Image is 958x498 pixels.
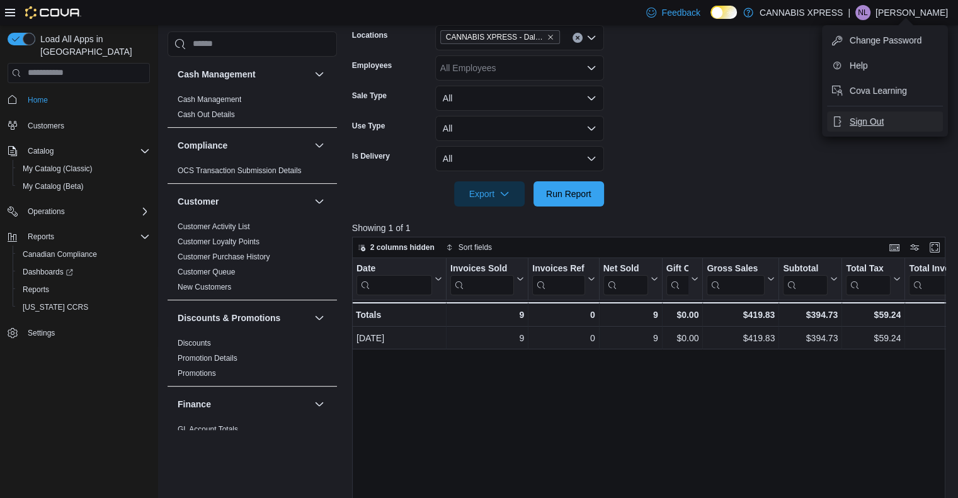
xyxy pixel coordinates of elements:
[532,263,584,274] div: Invoices Ref
[23,229,150,244] span: Reports
[18,264,78,280] a: Dashboards
[178,110,235,120] span: Cash Out Details
[707,307,775,322] div: $419.83
[18,282,150,297] span: Reports
[178,425,238,434] a: GL Account Totals
[352,91,387,101] label: Sale Type
[23,144,59,159] button: Catalog
[827,30,943,50] button: Change Password
[13,281,155,298] button: Reports
[603,263,658,295] button: Net Sold
[586,33,596,43] button: Open list of options
[178,95,241,104] a: Cash Management
[178,94,241,105] span: Cash Management
[178,252,270,262] span: Customer Purchase History
[168,336,337,386] div: Discounts & Promotions
[783,263,828,295] div: Subtotal
[666,263,688,274] div: Gift Cards
[603,263,647,295] div: Net Sold
[178,398,211,410] h3: Finance
[25,6,81,19] img: Cova
[168,219,337,300] div: Customer
[18,264,150,280] span: Dashboards
[783,307,838,322] div: $394.73
[450,263,514,274] div: Invoices Sold
[23,118,69,133] a: Customers
[459,242,492,252] span: Sort fields
[352,151,390,161] label: Is Delivery
[18,282,54,297] a: Reports
[666,307,699,322] div: $0.00
[435,86,604,111] button: All
[846,331,901,346] div: $59.24
[178,268,235,276] a: Customer Queue
[178,398,309,410] button: Finance
[3,324,155,342] button: Settings
[850,59,868,72] span: Help
[435,116,604,141] button: All
[462,181,517,207] span: Export
[18,247,102,262] a: Canadian Compliance
[454,181,525,207] button: Export
[312,310,327,325] button: Discounts & Promotions
[23,181,84,191] span: My Catalog (Beta)
[23,325,150,341] span: Settings
[858,5,867,20] span: NL
[23,93,53,108] a: Home
[178,252,270,261] a: Customer Purchase History
[312,138,327,153] button: Compliance
[586,63,596,73] button: Open list of options
[178,339,211,348] a: Discounts
[666,263,688,295] div: Gift Card Sales
[13,263,155,281] a: Dashboards
[603,331,658,346] div: 9
[450,263,514,295] div: Invoices Sold
[661,6,700,19] span: Feedback
[573,33,583,43] button: Clear input
[875,5,948,20] p: [PERSON_NAME]
[28,328,55,338] span: Settings
[352,222,952,234] p: Showing 1 of 1
[352,121,385,131] label: Use Type
[178,312,309,324] button: Discounts & Promotions
[168,422,337,457] div: Finance
[178,369,216,378] a: Promotions
[603,307,658,322] div: 9
[178,237,259,247] span: Customer Loyalty Points
[23,204,70,219] button: Operations
[23,92,150,108] span: Home
[547,33,554,41] button: Remove CANNABIS XPRESS - Dalhousie (William Street) from selection in this group
[178,139,227,152] h3: Compliance
[710,6,737,19] input: Dark Mode
[23,249,97,259] span: Canadian Compliance
[18,179,150,194] span: My Catalog (Beta)
[18,300,93,315] a: [US_STATE] CCRS
[435,146,604,171] button: All
[28,146,54,156] span: Catalog
[827,81,943,101] button: Cova Learning
[3,203,155,220] button: Operations
[13,178,155,195] button: My Catalog (Beta)
[23,144,150,159] span: Catalog
[28,121,64,131] span: Customers
[440,30,560,44] span: CANNABIS XPRESS - Dalhousie (William Street)
[850,115,884,128] span: Sign Out
[707,263,765,295] div: Gross Sales
[23,204,150,219] span: Operations
[35,33,150,58] span: Load All Apps in [GEOGRAPHIC_DATA]
[178,222,250,231] a: Customer Activity List
[18,300,150,315] span: Washington CCRS
[13,160,155,178] button: My Catalog (Classic)
[532,331,595,346] div: 0
[178,68,256,81] h3: Cash Management
[178,195,309,208] button: Customer
[707,331,775,346] div: $419.83
[783,263,828,274] div: Subtotal
[23,118,150,133] span: Customers
[23,164,93,174] span: My Catalog (Classic)
[178,68,309,81] button: Cash Management
[23,229,59,244] button: Reports
[356,263,432,295] div: Date
[168,92,337,127] div: Cash Management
